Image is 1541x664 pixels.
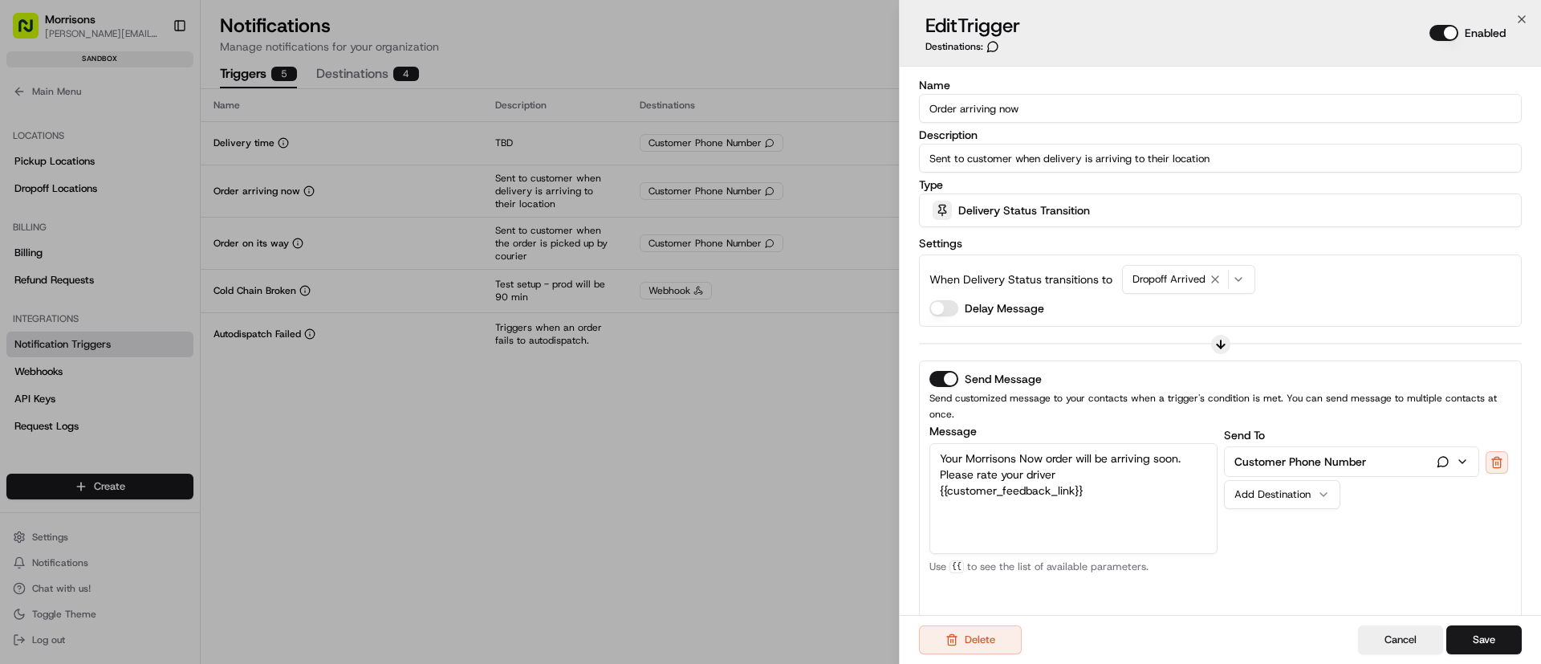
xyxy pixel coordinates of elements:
[929,390,1511,422] p: Send customized message to your contacts when a trigger's condition is met. You can send message ...
[929,426,1218,437] label: Message
[16,153,45,182] img: 1736555255976-a54dd68f-1ca7-489b-9aae-adbdc363a1c4
[919,193,1522,227] button: Delivery Status Transition
[1234,487,1317,502] div: Add Destination
[16,16,48,48] img: Nash
[958,202,1090,218] span: Delivery Status Transition
[1234,454,1366,470] p: Customer Phone Number
[1224,428,1265,442] label: Send To
[55,169,203,182] div: We're available if you need us!
[919,79,1522,91] label: Name
[10,226,129,255] a: 📗Knowledge Base
[965,373,1042,385] label: Send Message
[16,234,29,247] div: 📗
[919,179,1522,190] label: Type
[919,129,1522,141] label: Description
[160,272,194,284] span: Pylon
[929,443,1218,554] textarea: Your Morrisons Now order will be arriving soon. Please rate your driver {{customer_feedback_link}}
[273,158,292,177] button: Start new chat
[1446,625,1522,654] button: Save
[1358,625,1443,654] button: Cancel
[1122,265,1255,294] button: Dropoff Arrived
[1225,447,1479,476] button: Customer Phone Number
[919,236,962,251] label: Settings
[55,153,263,169] div: Start new chat
[965,300,1044,316] label: Delay Message
[129,226,264,255] a: 💻API Documentation
[919,94,1522,123] input: Enter trigger name
[152,233,258,249] span: API Documentation
[136,234,148,247] div: 💻
[113,271,194,284] a: Powered byPylon
[919,625,1022,654] button: Delete
[919,144,1522,173] input: Enter trigger description
[16,64,292,90] p: Welcome 👋
[925,40,1020,53] div: Destinations:
[925,13,1020,39] h3: Edit Trigger
[1465,25,1506,41] label: Enabled
[929,560,1218,573] p: Use to see the list of available parameters.
[1132,272,1206,287] span: Dropoff Arrived
[42,104,265,120] input: Clear
[32,233,123,249] span: Knowledge Base
[929,271,1112,287] p: When Delivery Status transitions to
